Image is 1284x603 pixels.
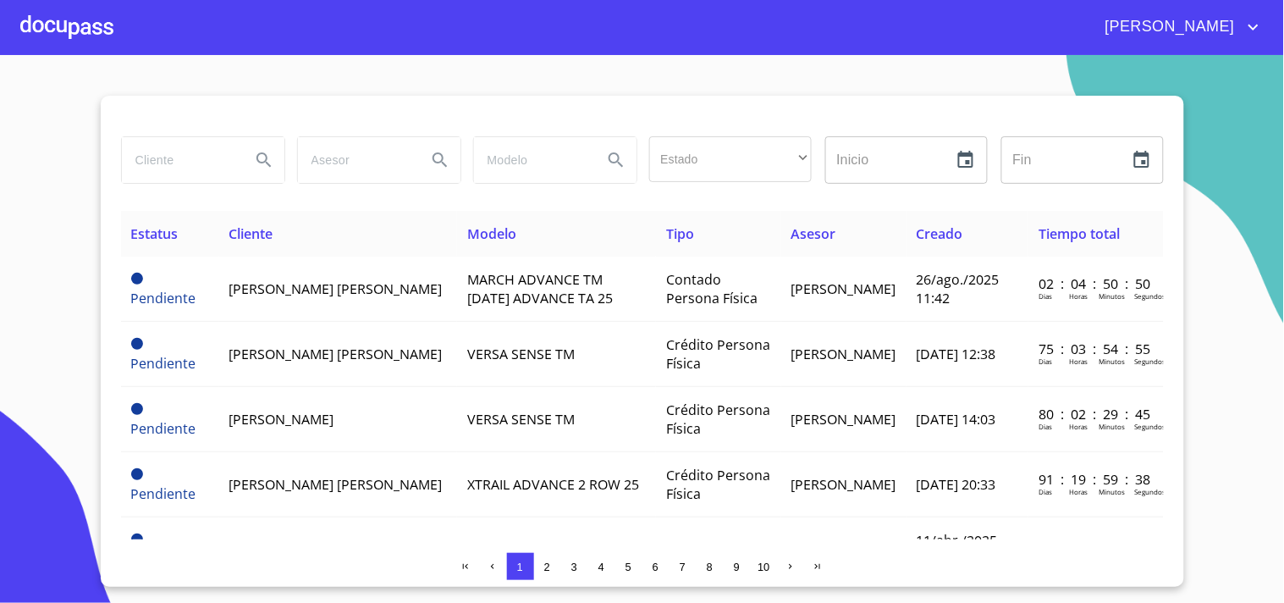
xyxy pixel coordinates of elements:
span: Creado [917,224,963,243]
button: Search [244,140,284,180]
button: 2 [534,553,561,580]
span: [DATE] 20:33 [917,475,996,494]
span: 26/ago./2025 11:42 [917,270,1000,307]
p: 91 : 19 : 59 : 38 [1039,470,1153,489]
p: 80 : 02 : 29 : 45 [1039,405,1153,423]
span: 6 [653,561,659,573]
span: Pendiente [131,289,196,307]
span: 7 [680,561,686,573]
span: [PERSON_NAME] [PERSON_NAME] [229,345,443,363]
span: 3 [571,561,577,573]
span: [PERSON_NAME] [PERSON_NAME] [229,475,443,494]
span: 4 [598,561,604,573]
button: 4 [588,553,615,580]
span: Modelo [467,224,516,243]
p: Segundos [1134,357,1166,366]
span: VERSA SENSE TM [467,410,575,429]
span: Crédito Persona Física [666,401,770,438]
input: search [122,137,237,183]
p: 139 : 02 : 56 : 19 [1039,535,1153,554]
p: 75 : 03 : 54 : 55 [1039,340,1153,358]
span: [DATE] 14:03 [917,410,996,429]
span: 2 [544,561,550,573]
button: account of current user [1093,14,1264,41]
button: 6 [642,553,670,580]
button: 10 [751,553,778,580]
p: Dias [1039,487,1052,496]
span: 9 [734,561,740,573]
span: [PERSON_NAME] [PERSON_NAME] [229,279,443,298]
span: Crédito Persona Física [666,335,770,373]
span: VERSA SENSE TM [467,345,575,363]
button: 8 [697,553,724,580]
span: Tipo [666,224,694,243]
span: Asesor [791,224,836,243]
p: Horas [1069,357,1088,366]
button: 3 [561,553,588,580]
p: Segundos [1134,487,1166,496]
span: [PERSON_NAME] [229,410,334,429]
span: Contado Persona Física [666,270,758,307]
p: Minutos [1099,422,1125,431]
span: Cliente [229,224,273,243]
span: [DATE] 12:38 [917,345,996,363]
span: Pendiente [131,419,196,438]
span: [PERSON_NAME] [791,345,896,363]
span: 8 [707,561,713,573]
button: Search [420,140,460,180]
span: 1 [517,561,523,573]
button: 9 [724,553,751,580]
span: Pendiente [131,403,143,415]
p: Segundos [1134,422,1166,431]
input: search [474,137,589,183]
div: ​ [649,136,812,182]
span: Pendiente [131,534,143,545]
button: 7 [670,553,697,580]
input: search [298,137,413,183]
p: Segundos [1134,291,1166,301]
span: [PERSON_NAME] [791,279,896,298]
p: Horas [1069,422,1088,431]
span: [PERSON_NAME] [791,410,896,429]
span: Pendiente [131,354,196,373]
span: MARCH ADVANCE TM [DATE] ADVANCE TA 25 [467,270,613,307]
p: Minutos [1099,357,1125,366]
p: Horas [1069,487,1088,496]
p: Minutos [1099,291,1125,301]
p: 02 : 04 : 50 : 50 [1039,274,1153,293]
p: Dias [1039,291,1052,301]
p: Horas [1069,291,1088,301]
button: 5 [615,553,642,580]
button: Search [596,140,636,180]
span: 10 [758,561,769,573]
span: Pendiente [131,338,143,350]
span: 5 [625,561,631,573]
span: Pendiente [131,273,143,285]
span: [PERSON_NAME] [1093,14,1243,41]
p: Dias [1039,422,1052,431]
span: 11/abr./2025 13:36 [917,531,998,568]
button: 1 [507,553,534,580]
span: Estatus [131,224,179,243]
p: Minutos [1099,487,1125,496]
span: XTRAIL ADVANCE 2 ROW 25 [467,475,639,494]
span: Crédito Persona Física [666,466,770,503]
span: [PERSON_NAME] [791,475,896,494]
span: Pendiente [131,468,143,480]
p: Dias [1039,357,1052,366]
span: Pendiente [131,484,196,503]
span: Tiempo total [1039,224,1120,243]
